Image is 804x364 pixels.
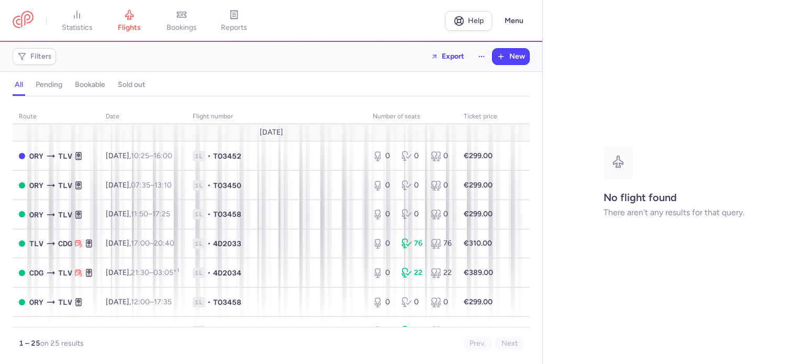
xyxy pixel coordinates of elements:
[131,209,148,218] time: 11:50
[131,297,172,306] span: –
[131,181,150,190] time: 07:35
[153,151,172,160] time: 16:00
[58,267,72,279] span: TLV
[442,52,464,60] span: Export
[58,296,72,308] span: TLV
[193,326,205,336] span: 1L
[131,268,149,277] time: 21:30
[604,191,677,204] strong: No flight found
[464,268,493,277] strong: €389.00
[153,268,179,277] time: 03:05
[208,9,260,32] a: reports
[118,80,145,90] h4: sold out
[58,209,72,220] span: TLV
[131,181,172,190] span: –
[106,181,172,190] span: [DATE],
[464,326,494,335] strong: €340.00
[152,209,170,218] time: 17:25
[29,150,43,162] span: ORY
[468,17,484,25] span: Help
[401,180,422,191] div: 0
[36,80,62,90] h4: pending
[221,23,247,32] span: reports
[464,151,493,160] strong: €299.00
[15,80,23,90] h4: all
[431,238,451,249] div: 76
[58,326,72,337] span: CDG
[401,151,422,161] div: 0
[498,11,530,31] button: Menu
[213,151,241,161] span: TO3452
[131,297,150,306] time: 12:00
[118,23,141,32] span: flights
[373,151,393,161] div: 0
[29,326,43,337] span: TLV
[193,238,205,249] span: 1L
[213,180,241,191] span: TO3450
[193,297,205,307] span: 1L
[373,268,393,278] div: 0
[193,180,205,191] span: 1L
[213,326,241,336] span: 4D2015
[106,209,170,218] span: [DATE],
[496,336,523,351] button: Next
[154,239,174,248] time: 20:40
[207,151,211,161] span: •
[457,109,504,125] th: Ticket price
[62,23,93,32] span: statistics
[401,326,422,336] div: 61
[173,267,179,274] sup: +1
[193,268,205,278] span: 1L
[154,181,172,190] time: 13:10
[207,326,211,336] span: •
[131,209,170,218] span: –
[207,209,211,219] span: •
[193,209,205,219] span: 1L
[103,9,155,32] a: flights
[401,238,422,249] div: 76
[373,209,393,219] div: 0
[464,297,493,306] strong: €299.00
[424,48,471,65] button: Export
[131,239,174,248] span: –
[13,49,55,64] button: Filters
[19,339,40,348] strong: 1 – 25
[106,151,172,160] span: [DATE],
[213,209,241,219] span: TO3458
[155,9,208,32] a: bookings
[260,128,283,137] span: [DATE]
[431,326,451,336] div: 69
[29,267,43,279] span: CDG
[401,268,422,278] div: 22
[58,238,72,249] span: CDG
[166,23,197,32] span: bookings
[366,109,457,125] th: number of seats
[207,180,211,191] span: •
[213,238,241,249] span: 4D2033
[493,49,529,64] button: New
[154,297,172,306] time: 17:35
[431,180,451,191] div: 0
[373,238,393,249] div: 0
[464,336,492,351] button: Prev.
[40,339,84,348] span: on 25 results
[30,52,52,61] span: Filters
[445,11,492,31] a: Help
[464,209,493,218] strong: €299.00
[401,209,422,219] div: 0
[431,151,451,161] div: 0
[431,268,451,278] div: 22
[58,180,72,191] span: TLV
[106,297,172,306] span: [DATE],
[604,208,744,217] p: There aren't any results for that query.
[373,180,393,191] div: 0
[213,297,241,307] span: TO3458
[29,180,43,191] span: ORY
[464,239,492,248] strong: €310.00
[131,239,150,248] time: 17:00
[29,238,43,249] span: TLV
[131,151,172,160] span: –
[401,297,422,307] div: 0
[106,326,171,335] span: [DATE],
[213,268,241,278] span: 4D2034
